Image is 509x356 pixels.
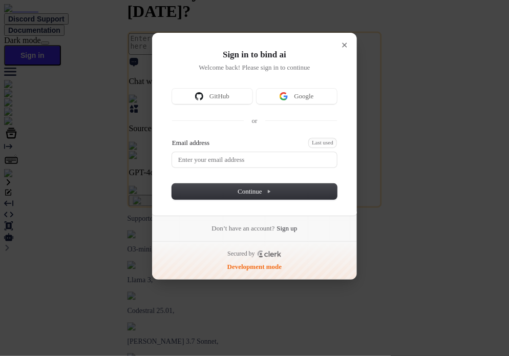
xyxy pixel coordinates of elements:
[195,92,203,100] img: Sign in with GitHub
[227,262,282,271] p: Development mode
[172,152,337,167] input: Enter your email address
[172,89,252,104] button: Sign in with GitHubGitHub
[172,49,337,61] h1: Sign in to bind ai
[252,116,258,125] p: or
[336,36,353,54] button: Close modal
[238,187,271,196] span: Continue
[257,89,337,104] button: Sign in with GoogleGoogle
[294,92,313,101] span: Google
[280,92,288,100] img: Sign in with Google
[209,92,229,101] span: GitHub
[277,224,297,233] a: Sign up
[227,250,255,258] p: Secured by
[172,138,209,148] label: Email address
[308,138,337,148] span: Last used
[172,63,337,72] p: Welcome back! Please sign in to continue
[212,224,275,233] span: Don’t have an account?
[172,184,337,199] button: Continue
[257,250,282,258] a: Clerk logo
